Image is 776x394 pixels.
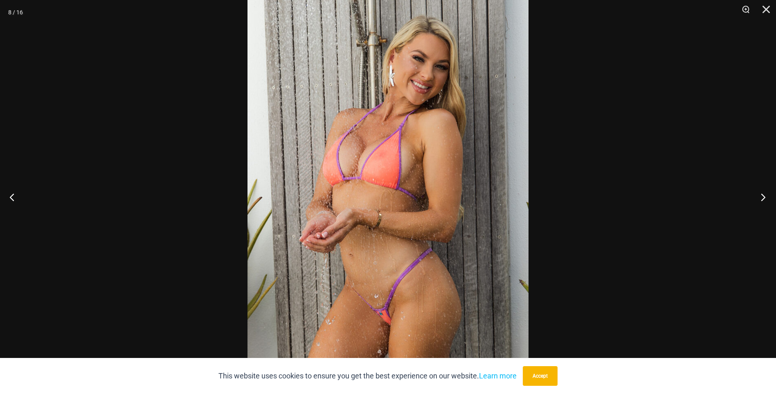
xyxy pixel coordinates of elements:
[479,371,517,380] a: Learn more
[8,6,23,18] div: 8 / 16
[745,177,776,217] button: Next
[523,366,558,386] button: Accept
[218,370,517,382] p: This website uses cookies to ensure you get the best experience on our website.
